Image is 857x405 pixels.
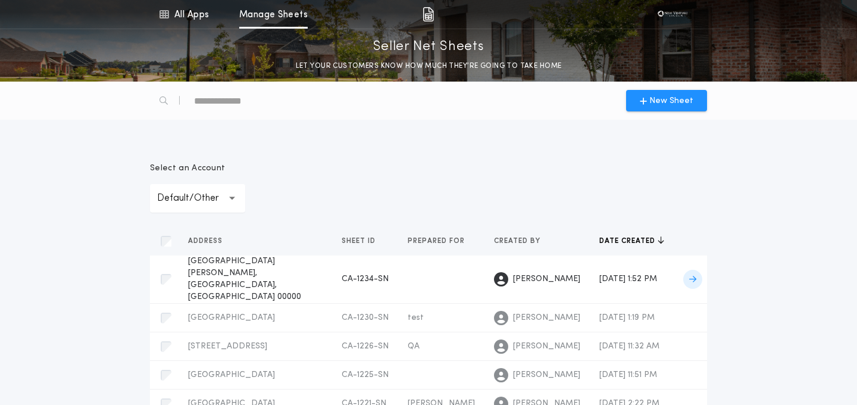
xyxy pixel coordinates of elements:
span: [PERSON_NAME] [513,369,580,381]
span: [PERSON_NAME] [513,273,580,285]
span: Sheet ID [342,236,378,246]
button: Address [188,235,232,247]
span: [DATE] 1:19 PM [599,313,655,322]
p: LET YOUR CUSTOMERS KNOW HOW MUCH THEY’RE GOING TO TAKE HOME [296,60,562,72]
span: [DATE] 11:51 PM [599,370,657,379]
span: CA-1230-SN [342,313,389,322]
button: New Sheet [626,90,707,111]
span: CA-1234-SN [342,275,389,283]
span: [PERSON_NAME] [513,341,580,353]
p: Select an Account [150,163,245,175]
p: Seller Net Sheets [373,38,484,57]
img: img [423,7,434,21]
span: [GEOGRAPHIC_DATA] [188,370,275,379]
button: Created by [494,235,549,247]
span: Created by [494,236,543,246]
span: Prepared for [408,236,467,246]
button: Date created [599,235,664,247]
button: Sheet ID [342,235,384,247]
span: [STREET_ADDRESS] [188,342,267,351]
span: Address [188,236,225,246]
img: vs-icon [655,8,691,20]
span: [DATE] 11:32 AM [599,342,659,351]
span: New Sheet [649,95,693,107]
span: test [408,313,424,322]
span: [GEOGRAPHIC_DATA][PERSON_NAME], [GEOGRAPHIC_DATA], [GEOGRAPHIC_DATA] 00000 [188,257,301,301]
span: CA-1225-SN [342,370,389,379]
button: Default/Other [150,184,245,213]
span: [PERSON_NAME] [513,312,580,324]
span: Date created [599,236,658,246]
span: [GEOGRAPHIC_DATA] [188,313,275,322]
span: QA [408,342,420,351]
span: CA-1226-SN [342,342,389,351]
p: Default/Other [157,191,238,205]
span: [DATE] 1:52 PM [599,275,657,283]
